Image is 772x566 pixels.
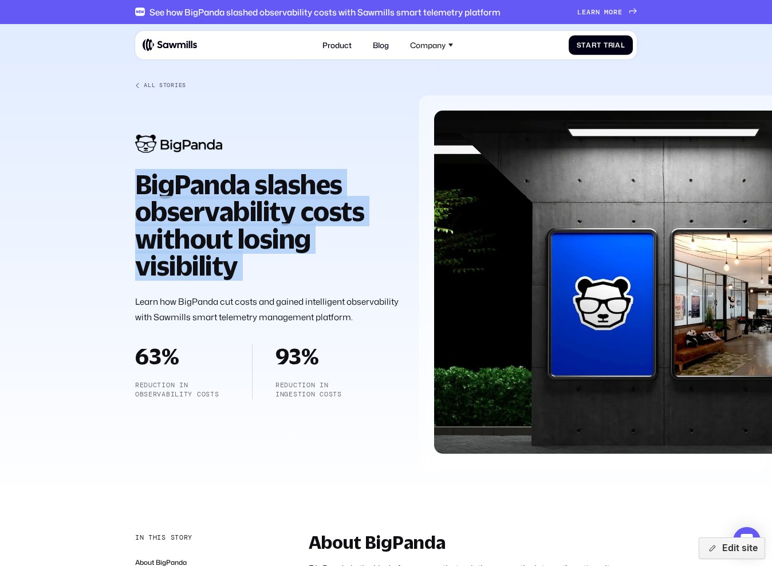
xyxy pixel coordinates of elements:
[135,82,402,89] a: All Stories
[592,41,597,49] span: r
[586,41,592,49] span: a
[144,82,186,89] div: All Stories
[317,34,357,55] a: Product
[699,537,765,559] button: Edit site
[309,533,637,552] h2: About BigPanda
[404,34,459,55] div: Company
[597,41,601,49] span: t
[135,294,402,325] p: Learn how BigPanda cut costs and gained intelligent observability with Sawmills smart telemetry m...
[604,41,608,49] span: T
[613,8,618,16] span: r
[609,8,613,16] span: o
[135,380,229,399] div: Reduction in observability costs
[135,533,192,543] div: In this story
[615,41,621,49] span: a
[275,344,342,368] div: 93%
[569,35,633,54] a: StartTrial
[618,8,623,16] span: e
[410,40,446,49] div: Company
[275,380,342,399] div: reduction in ingestion costs
[367,34,395,55] a: Blog
[135,171,402,280] h1: BigPanda slashes observability costs without losing visibility
[596,8,600,16] span: n
[577,8,637,16] a: Learnmore
[733,527,761,555] div: Open Intercom Messenger
[582,8,586,16] span: e
[577,41,582,49] span: S
[586,8,591,16] span: a
[135,344,229,368] div: 63%
[621,41,625,49] span: l
[577,8,582,16] span: L
[149,7,501,17] div: See how BigPanda slashed observability costs with Sawmills smart telemetry platform
[608,41,613,49] span: r
[613,41,615,49] span: i
[581,41,586,49] span: t
[604,8,609,16] span: m
[591,8,596,16] span: r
